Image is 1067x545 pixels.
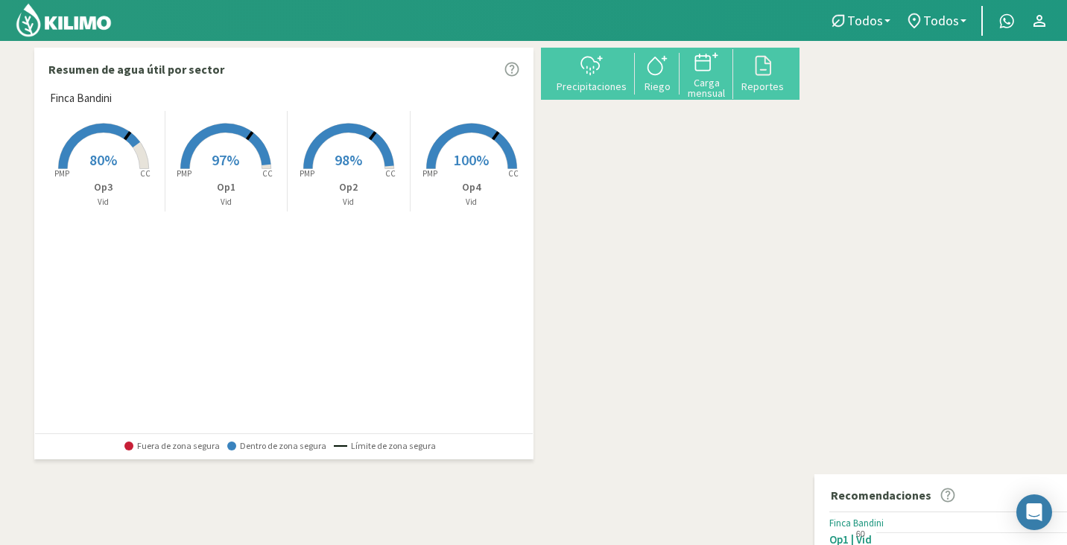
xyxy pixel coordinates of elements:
[288,196,410,208] p: Vid
[635,53,680,92] button: Riego
[140,168,151,179] tspan: CC
[288,179,410,195] p: Op2
[738,81,788,92] div: Reportes
[548,53,635,92] button: Precipitaciones
[124,441,220,451] span: Fuera de zona segura
[300,168,314,179] tspan: PMP
[48,60,224,78] p: Resumen de agua útil por sector
[54,168,69,179] tspan: PMP
[42,179,165,195] p: Op3
[50,90,112,107] span: Finca Bandini
[411,179,533,195] p: Op4
[385,168,396,179] tspan: CC
[165,196,288,208] p: Vid
[684,77,729,98] div: Carga mensual
[923,13,959,28] span: Todos
[177,168,191,179] tspan: PMP
[639,81,675,92] div: Riego
[733,53,792,92] button: Reportes
[1016,494,1052,530] div: Open Intercom Messenger
[212,150,239,169] span: 97%
[856,529,865,538] text: 60
[422,168,437,179] tspan: PMP
[42,196,165,208] p: Vid
[553,81,630,92] div: Precipitaciones
[263,168,273,179] tspan: CC
[411,196,533,208] p: Vid
[831,486,931,504] p: Recomendaciones
[847,13,883,28] span: Todos
[89,150,117,169] span: 80%
[508,168,519,179] tspan: CC
[454,150,489,169] span: 100%
[15,2,113,38] img: Kilimo
[165,179,288,195] p: Op1
[227,441,326,451] span: Dentro de zona segura
[680,49,733,99] button: Carga mensual
[335,150,362,169] span: 98%
[334,441,436,451] span: Límite de zona segura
